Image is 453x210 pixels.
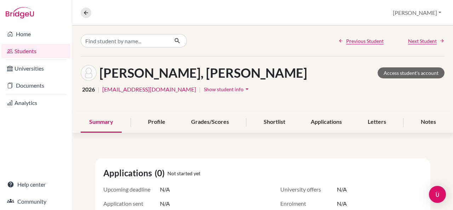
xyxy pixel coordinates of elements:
a: [EMAIL_ADDRESS][DOMAIN_NAME] [102,85,196,94]
span: Enrolment [280,199,337,208]
div: Summary [81,112,122,133]
input: Find student by name... [81,34,168,48]
a: Analytics [1,96,70,110]
span: Applications [103,167,155,179]
a: Universities [1,61,70,76]
span: Application sent [103,199,160,208]
a: Home [1,27,70,41]
i: arrow_drop_down [243,85,251,93]
span: N/A [160,199,170,208]
a: Students [1,44,70,58]
span: Upcoming deadline [103,185,160,194]
a: Next Student [408,37,445,45]
div: Profile [139,112,174,133]
a: Access student's account [378,67,445,78]
a: Community [1,194,70,209]
div: Shortlist [255,112,294,133]
span: 2026 [82,85,95,94]
h1: [PERSON_NAME], [PERSON_NAME] [99,65,307,81]
a: Help center [1,177,70,192]
span: Not started yet [167,170,200,177]
a: Documents [1,78,70,93]
span: (0) [155,167,167,179]
span: N/A [160,185,170,194]
div: Open Intercom Messenger [429,186,446,203]
span: | [98,85,99,94]
img: Bridge-U [6,7,34,18]
span: | [199,85,201,94]
div: Applications [302,112,350,133]
span: University offers [280,185,337,194]
img: Maria Toginho Ivoglo's avatar [81,65,97,81]
div: Notes [412,112,445,133]
button: Show student infoarrow_drop_down [203,84,251,95]
span: N/A [337,199,347,208]
button: [PERSON_NAME] [390,6,445,20]
span: N/A [337,185,347,194]
span: Previous Student [346,37,384,45]
a: Previous Student [338,37,384,45]
span: Next Student [408,37,437,45]
span: Show student info [204,86,243,92]
div: Grades/Scores [183,112,237,133]
div: Letters [359,112,395,133]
